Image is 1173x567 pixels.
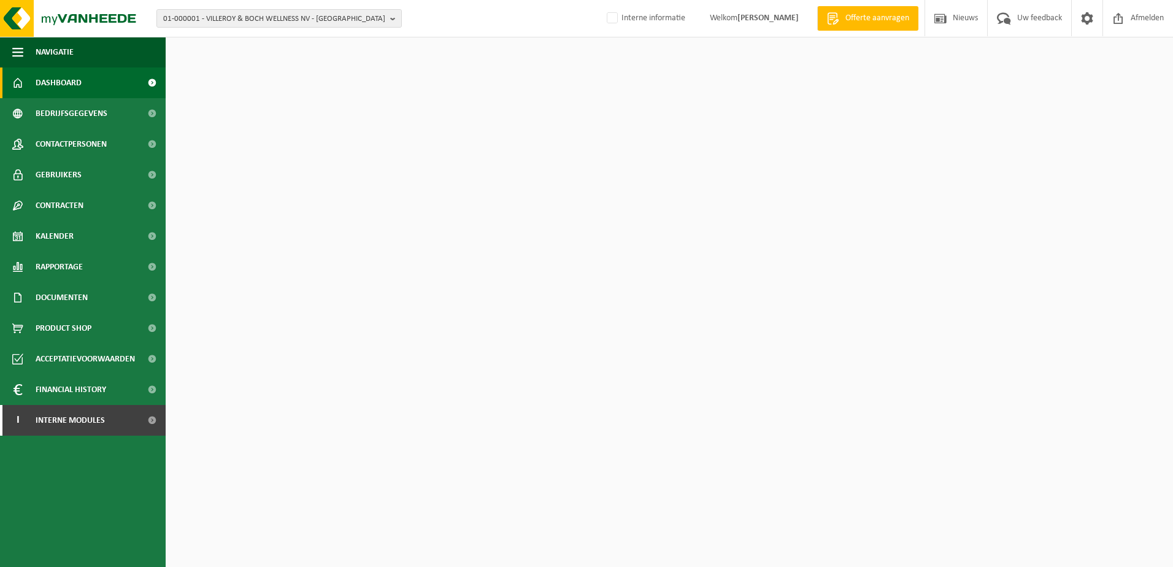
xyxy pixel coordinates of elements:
[842,12,912,25] span: Offerte aanvragen
[737,13,799,23] strong: [PERSON_NAME]
[36,405,105,436] span: Interne modules
[36,221,74,252] span: Kalender
[36,129,107,160] span: Contactpersonen
[163,10,385,28] span: 01-000001 - VILLEROY & BOCH WELLNESS NV - [GEOGRAPHIC_DATA]
[36,67,82,98] span: Dashboard
[36,160,82,190] span: Gebruikers
[36,313,91,344] span: Product Shop
[36,344,135,374] span: Acceptatievoorwaarden
[36,374,106,405] span: Financial History
[36,252,83,282] span: Rapportage
[36,190,83,221] span: Contracten
[36,282,88,313] span: Documenten
[36,98,107,129] span: Bedrijfsgegevens
[817,6,918,31] a: Offerte aanvragen
[12,405,23,436] span: I
[604,9,685,28] label: Interne informatie
[36,37,74,67] span: Navigatie
[156,9,402,28] button: 01-000001 - VILLEROY & BOCH WELLNESS NV - [GEOGRAPHIC_DATA]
